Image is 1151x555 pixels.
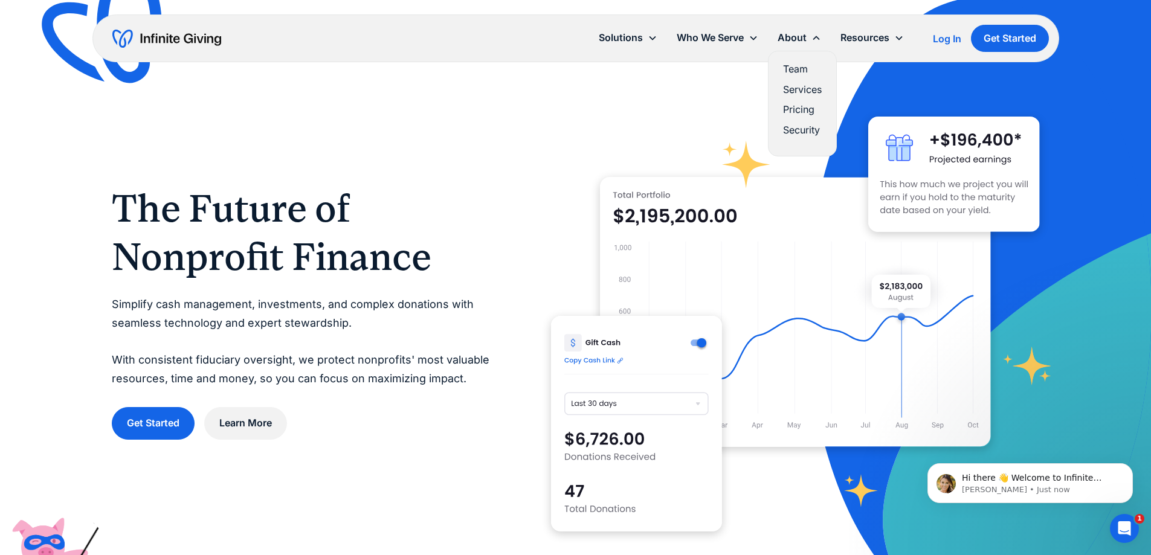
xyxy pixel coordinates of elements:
div: Solutions [589,25,667,51]
div: Resources [840,30,889,46]
a: Pricing [783,101,822,118]
div: About [778,30,807,46]
div: Log In [933,34,961,43]
img: nonprofit donation platform [600,177,991,447]
a: home [112,29,221,48]
h1: The Future of Nonprofit Finance [112,184,503,281]
a: Get Started [112,407,195,439]
iframe: Intercom live chat [1110,514,1139,543]
span: 1 [1135,514,1144,524]
div: Solutions [599,30,643,46]
div: Who We Serve [677,30,744,46]
a: Learn More [204,407,287,439]
img: fundraising star [1003,347,1052,385]
a: Security [783,122,822,138]
a: Log In [933,31,961,46]
p: Simplify cash management, investments, and complex donations with seamless technology and expert ... [112,295,503,388]
a: Services [783,82,822,98]
a: Get Started [971,25,1049,52]
a: Team [783,61,822,77]
nav: About [768,51,837,156]
div: About [768,25,831,51]
div: Who We Serve [667,25,768,51]
iframe: Intercom notifications message [909,438,1151,522]
div: Resources [831,25,914,51]
img: donation software for nonprofits [551,316,722,531]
